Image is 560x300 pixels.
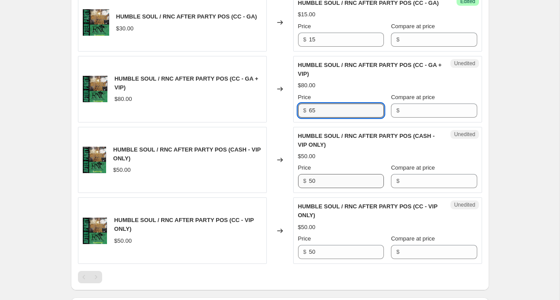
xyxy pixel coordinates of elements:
[396,178,399,184] span: $
[114,95,132,104] div: $80.00
[78,271,102,283] nav: Pagination
[454,201,475,208] span: Unedited
[298,133,435,148] span: HUMBLE SOUL / RNC AFTER PARTY POS (CASH - VIP ONLY)
[298,94,311,100] span: Price
[116,24,134,33] div: $30.00
[114,237,132,245] div: $50.00
[113,146,261,162] span: HUMBLE SOUL / RNC AFTER PARTY POS (CASH - VIP ONLY)
[116,13,257,20] span: HUMBLE SOUL / RNC AFTER PARTY POS (CC - GA)
[396,248,399,255] span: $
[303,107,306,114] span: $
[83,147,107,173] img: AFTERPARTY101025_80x.png
[298,223,316,232] div: $50.00
[83,218,107,244] img: AFTERPARTY101025_80x.png
[396,36,399,43] span: $
[114,75,258,91] span: HUMBLE SOUL / RNC AFTER PARTY POS (CC - GA + VIP)
[391,23,435,30] span: Compare at price
[454,60,475,67] span: Unedited
[298,235,311,242] span: Price
[298,203,438,219] span: HUMBLE SOUL / RNC AFTER PARTY POS (CC - VIP ONLY)
[298,164,311,171] span: Price
[298,81,316,90] div: $80.00
[391,94,435,100] span: Compare at price
[298,23,311,30] span: Price
[303,178,306,184] span: $
[298,10,316,19] div: $15.00
[303,248,306,255] span: $
[298,62,442,77] span: HUMBLE SOUL / RNC AFTER PARTY POS (CC - GA + VIP)
[114,217,254,232] span: HUMBLE SOUL / RNC AFTER PARTY POS (CC - VIP ONLY)
[391,235,435,242] span: Compare at price
[83,9,109,36] img: AFTERPARTY101025_80x.png
[113,166,131,174] div: $50.00
[298,152,316,161] div: $50.00
[391,164,435,171] span: Compare at price
[83,76,107,102] img: AFTERPARTY101025_80x.png
[396,107,399,114] span: $
[303,36,306,43] span: $
[454,131,475,138] span: Unedited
